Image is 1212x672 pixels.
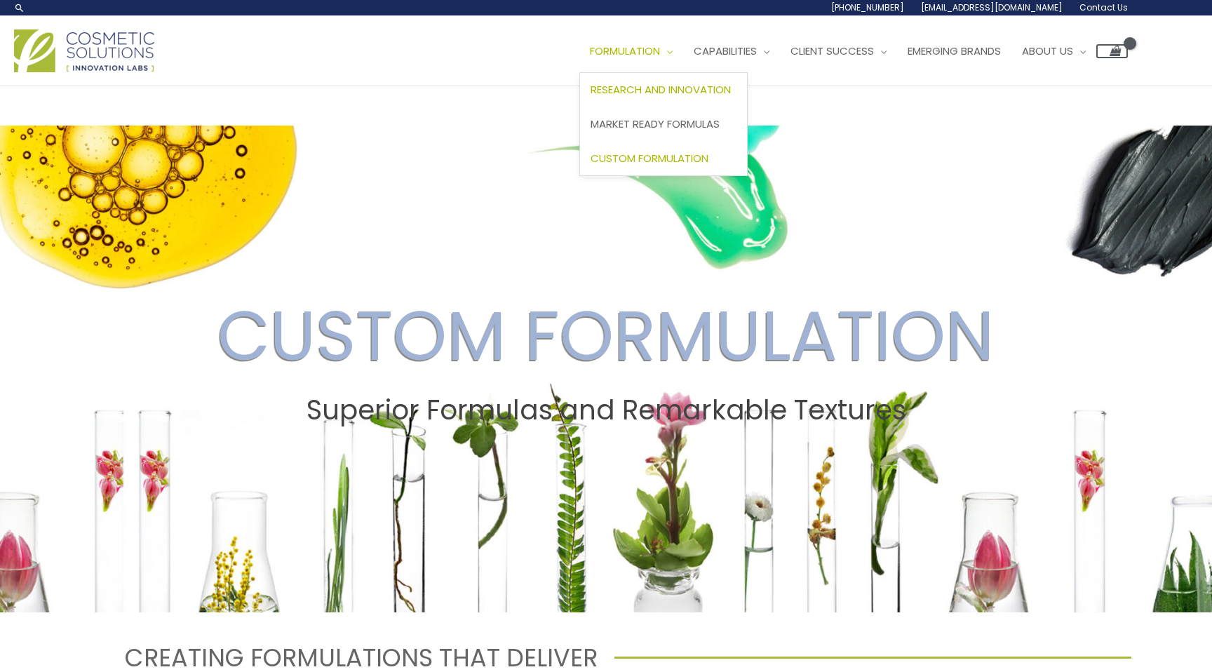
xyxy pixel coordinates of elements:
[780,30,897,72] a: Client Success
[591,151,708,166] span: Custom Formulation
[1011,30,1096,72] a: About Us
[1079,1,1128,13] span: Contact Us
[13,394,1199,426] h2: Superior Formulas and Remarkable Textures
[897,30,1011,72] a: Emerging Brands
[1096,44,1128,58] a: View Shopping Cart, empty
[921,1,1063,13] span: [EMAIL_ADDRESS][DOMAIN_NAME]
[590,43,660,58] span: Formulation
[569,30,1128,72] nav: Site Navigation
[790,43,874,58] span: Client Success
[908,43,1001,58] span: Emerging Brands
[579,30,683,72] a: Formulation
[580,107,747,142] a: Market Ready Formulas
[13,295,1199,377] h2: CUSTOM FORMULATION
[591,82,731,97] span: Research and Innovation
[580,141,747,175] a: Custom Formulation
[831,1,904,13] span: [PHONE_NUMBER]
[14,2,25,13] a: Search icon link
[694,43,757,58] span: Capabilities
[580,73,747,107] a: Research and Innovation
[683,30,780,72] a: Capabilities
[591,116,720,131] span: Market Ready Formulas
[1022,43,1073,58] span: About Us
[14,29,154,72] img: Cosmetic Solutions Logo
